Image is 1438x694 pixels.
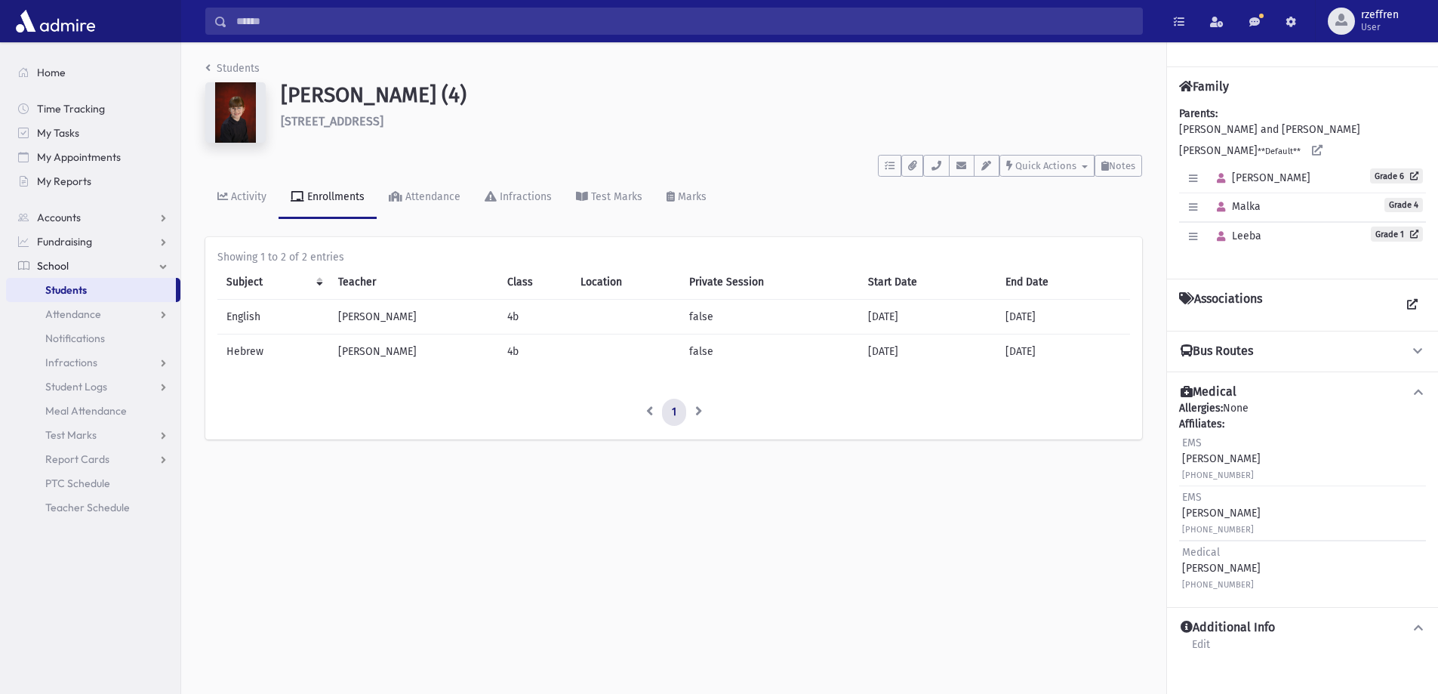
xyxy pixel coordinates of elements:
a: PTC Schedule [6,471,180,495]
td: [PERSON_NAME] [329,300,498,335]
th: Subject [217,265,329,300]
th: Teacher [329,265,498,300]
td: English [217,300,329,335]
a: Attendance [6,302,180,326]
img: AdmirePro [12,6,99,36]
td: [DATE] [996,300,1130,335]
div: Enrollments [304,190,365,203]
span: Test Marks [45,428,97,442]
a: Edit [1191,636,1211,663]
button: Quick Actions [999,155,1095,177]
span: Teacher Schedule [45,501,130,514]
a: My Appointments [6,145,180,169]
div: [PERSON_NAME] [1182,435,1261,483]
small: [PHONE_NUMBER] [1182,525,1254,535]
input: Search [227,8,1142,35]
a: Test Marks [564,177,654,219]
h4: Medical [1181,384,1236,400]
a: Student Logs [6,375,180,399]
a: Infractions [6,350,180,375]
a: My Reports [6,169,180,193]
span: Quick Actions [1015,160,1076,171]
th: End Date [996,265,1130,300]
a: School [6,254,180,278]
span: Malka [1210,200,1261,213]
a: Activity [205,177,279,219]
span: Students [45,283,87,297]
td: 4b [498,335,571,369]
th: Location [571,265,681,300]
span: Meal Attendance [45,404,127,418]
div: [PERSON_NAME] [1182,489,1261,537]
span: rzeffren [1361,9,1399,21]
div: [PERSON_NAME] and [PERSON_NAME] [PERSON_NAME] [1179,106,1426,267]
a: View all Associations [1399,291,1426,319]
h4: Associations [1179,291,1262,319]
span: Report Cards [45,452,109,466]
h4: Family [1179,79,1229,94]
span: My Tasks [37,126,79,140]
div: Activity [228,190,266,203]
h4: Additional Info [1181,620,1275,636]
h6: [STREET_ADDRESS] [281,114,1142,128]
button: Notes [1095,155,1142,177]
span: Attendance [45,307,101,321]
a: Notifications [6,326,180,350]
span: My Appointments [37,150,121,164]
a: Meal Attendance [6,399,180,423]
span: EMS [1182,491,1202,504]
td: false [680,300,859,335]
a: Teacher Schedule [6,495,180,520]
td: 4b [498,300,571,335]
td: [DATE] [859,300,996,335]
span: [PERSON_NAME] [1210,171,1310,184]
span: My Reports [37,174,91,188]
th: Private Session [680,265,859,300]
button: Additional Info [1179,620,1426,636]
h1: [PERSON_NAME] (4) [281,82,1142,108]
td: [DATE] [996,335,1130,369]
nav: breadcrumb [205,60,260,82]
small: [PHONE_NUMBER] [1182,580,1254,590]
div: Attendance [402,190,460,203]
td: false [680,335,859,369]
span: Infractions [45,356,97,369]
div: Showing 1 to 2 of 2 entries [217,249,1130,265]
span: Medical [1182,546,1220,559]
b: Parents: [1179,107,1218,120]
span: Leeba [1210,230,1261,242]
a: Infractions [473,177,564,219]
a: 1 [662,399,686,426]
a: Attendance [377,177,473,219]
span: School [37,259,69,273]
b: Affiliates: [1179,418,1224,430]
a: Enrollments [279,177,377,219]
span: Notifications [45,332,105,345]
td: [DATE] [859,335,996,369]
img: 9kAAAAAAAAAAAAAAAAAAAAAAAAAAAAAAAAAAAAAAAAAAAAAAAAAAAAAAAAAAAAAAAAAAAAAAAAAAAAAAAAAAAAAAAAAAAAAAA... [205,82,266,143]
a: Students [6,278,176,302]
span: Student Logs [45,380,107,393]
b: Allergies: [1179,402,1223,415]
td: [PERSON_NAME] [329,335,498,369]
th: Class [498,265,571,300]
th: Start Date [859,265,996,300]
span: Accounts [37,211,81,224]
button: Medical [1179,384,1426,400]
a: Home [6,60,180,85]
a: My Tasks [6,121,180,145]
td: Hebrew [217,335,329,369]
a: Fundraising [6,230,180,254]
span: User [1361,21,1399,33]
span: Time Tracking [37,102,105,116]
a: Time Tracking [6,97,180,121]
a: Grade 1 [1371,227,1423,242]
div: Marks [675,190,707,203]
h4: Bus Routes [1181,344,1253,359]
span: PTC Schedule [45,477,110,490]
a: Accounts [6,205,180,230]
span: Grade 4 [1384,198,1423,212]
span: Home [37,66,66,79]
a: Report Cards [6,447,180,471]
div: [PERSON_NAME] [1182,544,1261,592]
